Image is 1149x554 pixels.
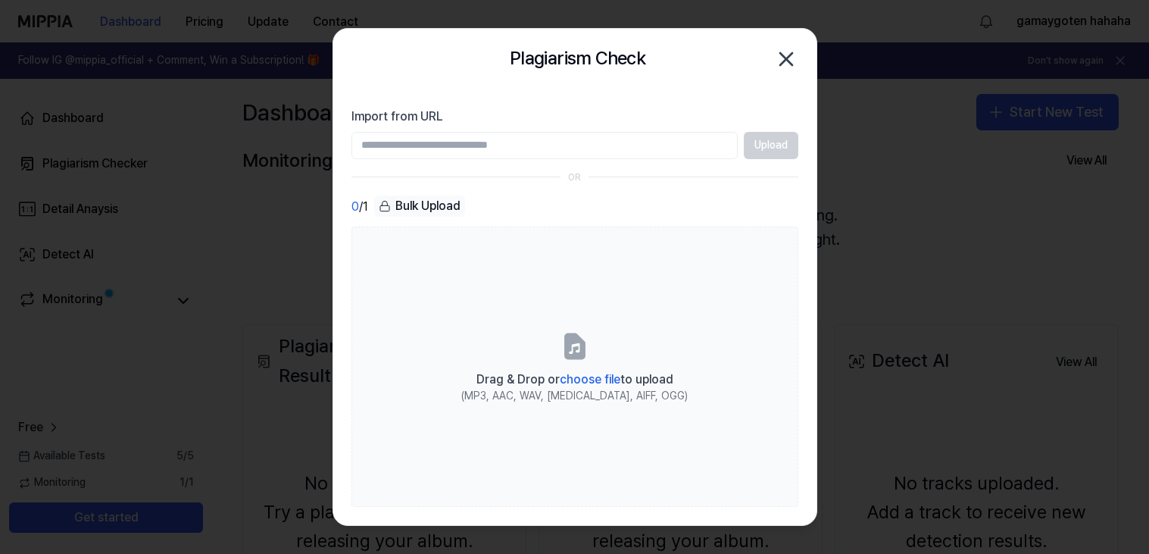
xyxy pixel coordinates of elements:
label: Import from URL [351,108,798,126]
button: Bulk Upload [374,196,465,218]
div: (MP3, AAC, WAV, [MEDICAL_DATA], AIFF, OGG) [461,389,688,404]
span: choose file [560,372,620,387]
h2: Plagiarism Check [510,44,645,73]
div: OR [568,171,581,184]
div: / 1 [351,196,368,218]
span: Drag & Drop or to upload [476,372,673,387]
span: 0 [351,198,359,216]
